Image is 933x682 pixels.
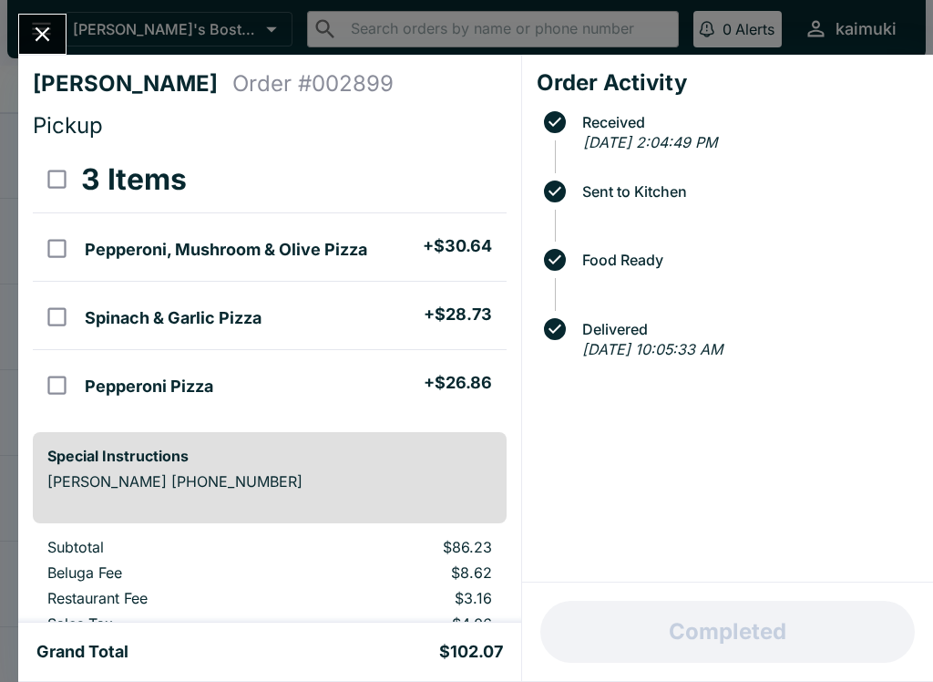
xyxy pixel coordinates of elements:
[85,239,367,261] h5: Pepperoni, Mushroom & Olive Pizza
[33,538,507,640] table: orders table
[582,340,723,358] em: [DATE] 10:05:33 AM
[314,615,492,633] p: $4.06
[19,15,66,54] button: Close
[314,538,492,556] p: $86.23
[47,472,492,491] p: [PERSON_NAME] [PHONE_NUMBER]
[33,112,103,139] span: Pickup
[85,376,213,398] h5: Pepperoni Pizza
[573,114,918,130] span: Received
[314,563,492,582] p: $8.62
[573,183,918,200] span: Sent to Kitchen
[314,589,492,607] p: $3.16
[537,69,918,97] h4: Order Activity
[81,161,187,198] h3: 3 Items
[47,538,285,556] p: Subtotal
[573,321,918,337] span: Delivered
[423,235,492,257] h5: + $30.64
[424,304,492,325] h5: + $28.73
[33,147,507,418] table: orders table
[424,372,492,394] h5: + $26.86
[33,70,232,98] h4: [PERSON_NAME]
[573,252,918,268] span: Food Ready
[47,615,285,633] p: Sales Tax
[85,307,261,329] h5: Spinach & Garlic Pizza
[583,133,717,151] em: [DATE] 2:04:49 PM
[47,447,492,465] h6: Special Instructions
[439,641,503,663] h5: $102.07
[232,70,394,98] h4: Order # 002899
[47,563,285,582] p: Beluga Fee
[36,641,128,663] h5: Grand Total
[47,589,285,607] p: Restaurant Fee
